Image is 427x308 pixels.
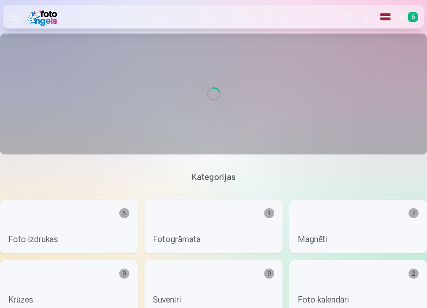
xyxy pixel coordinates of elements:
div: 5 [119,208,129,218]
a: Magnēti7 [289,200,427,253]
div: 1 [264,208,274,218]
a: Grozs6 [395,5,424,29]
div: 9 [119,269,129,279]
button: Profils [358,5,376,29]
div: 2 [409,269,419,279]
img: /fa1 [27,8,60,26]
button: Info [339,5,358,29]
a: Fotogrāmata1 [144,200,282,253]
span: 6 [408,12,418,22]
div: 7 [409,208,419,218]
a: Global [376,5,395,29]
div: 9 [264,269,274,279]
